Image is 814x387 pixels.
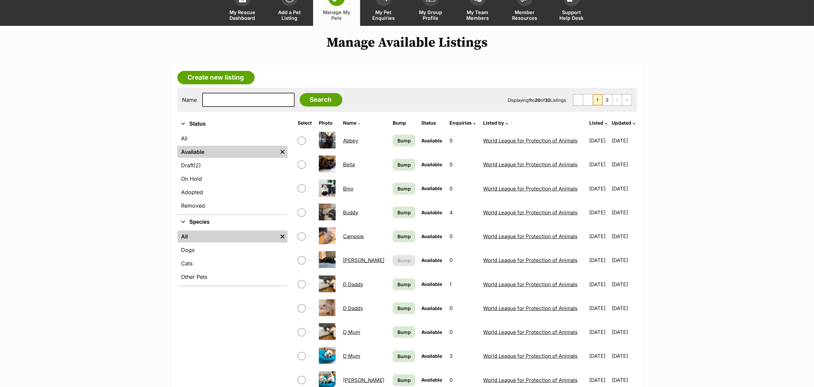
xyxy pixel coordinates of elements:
span: Name [343,120,356,126]
a: World League for Protection of Animals [483,377,577,383]
span: (2) [194,161,201,169]
span: Listed [589,120,603,126]
span: Available [421,329,442,335]
td: [DATE] [612,320,636,344]
a: Bump [393,278,415,290]
td: [DATE] [587,129,611,152]
span: Available [421,305,442,311]
strong: 20 [535,97,541,103]
span: Bump [397,257,411,264]
td: 0 [447,320,480,344]
a: World League for Protection of Animals [483,233,577,240]
a: World League for Protection of Animals [483,353,577,359]
th: Bump [390,118,418,128]
a: On Hold [177,173,288,185]
td: [DATE] [587,273,611,296]
th: Status [419,118,446,128]
button: Species [177,218,288,226]
a: Cats [177,257,288,269]
strong: 1 [529,97,531,103]
td: 0 [447,297,480,320]
td: [DATE] [612,129,636,152]
span: My Pet Enquiries [369,9,399,21]
td: [DATE] [612,201,636,224]
span: Add a Pet Listing [274,9,305,21]
td: [DATE] [612,225,636,248]
span: My Rescue Dashboard [227,9,258,21]
td: 4 [447,201,480,224]
img: D Daddy [319,299,336,316]
a: World League for Protection of Animals [483,137,577,144]
td: 0 [447,249,480,272]
td: [DATE] [612,297,636,320]
input: Search [300,93,342,106]
a: All [177,132,288,144]
a: World League for Protection of Animals [483,305,577,311]
span: Available [421,281,442,287]
td: 0 [447,129,480,152]
td: [DATE] [612,153,636,176]
img: Bella [319,156,336,172]
label: Name [182,97,197,103]
a: Other Pets [177,271,288,283]
img: D Mum [319,347,336,364]
span: Bump [397,137,411,144]
img: D Daddy [319,275,336,292]
div: Status [177,131,288,214]
a: Bella [343,161,355,168]
span: Available [421,185,442,191]
span: Member Resources [510,9,540,21]
span: Page 1 [593,94,602,105]
span: Bump [397,377,411,384]
a: Abbey [343,137,358,144]
a: Bump [393,350,415,362]
td: [DATE] [612,344,636,368]
a: Bump [393,230,415,242]
a: D Daddy [343,281,363,288]
a: Name [343,120,360,126]
a: Next page [612,94,622,105]
td: [DATE] [587,320,611,344]
a: Page 2 [603,94,612,105]
a: D Mum [343,353,360,359]
a: Dogs [177,244,288,256]
a: World League for Protection of Animals [483,209,577,216]
a: Bump [393,159,415,171]
span: Bump [397,161,411,168]
strong: 32 [545,97,551,103]
a: World League for Protection of Animals [483,257,577,263]
a: World League for Protection of Animals [483,281,577,288]
span: Available [421,377,442,383]
nav: Pagination [573,94,632,105]
a: Bump [393,183,415,195]
span: Updated [612,120,631,126]
a: World League for Protection of Animals [483,161,577,168]
td: [DATE] [587,177,611,200]
span: Available [421,233,442,239]
a: [PERSON_NAME] [343,257,384,263]
span: Listed by [483,120,504,126]
td: 1 [447,273,480,296]
a: Bump [393,326,415,338]
th: Select [295,118,315,128]
span: Available [421,210,442,215]
a: Bump [393,135,415,146]
img: D Mum [319,323,336,340]
span: Available [421,257,442,263]
td: 0 [447,177,480,200]
span: Bump [397,281,411,288]
a: Updated [612,120,635,126]
td: [DATE] [587,153,611,176]
a: Bump [393,302,415,314]
a: Remove filter [277,230,288,243]
a: [PERSON_NAME] [343,377,384,383]
td: [DATE] [612,249,636,272]
td: [DATE] [587,297,611,320]
a: Last page [622,94,632,105]
a: Removed [177,200,288,212]
a: Campsie [343,233,364,240]
td: [DATE] [587,249,611,272]
span: My Group Profile [416,9,446,21]
td: [DATE] [612,177,636,200]
span: Bump [397,233,411,240]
